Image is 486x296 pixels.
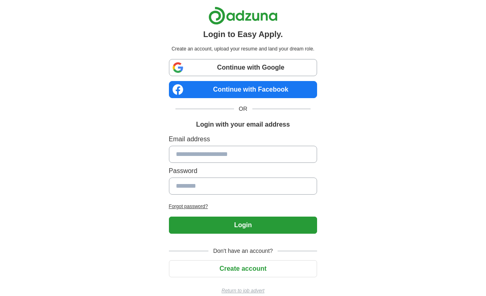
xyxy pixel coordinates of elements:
[169,287,317,294] a: Return to job advert
[169,134,317,144] label: Email address
[196,120,290,129] h1: Login with your email address
[234,105,252,113] span: OR
[171,45,316,53] p: Create an account, upload your resume and land your dream role.
[169,203,317,210] a: Forgot password?
[169,59,317,76] a: Continue with Google
[203,28,283,40] h1: Login to Easy Apply.
[208,247,278,255] span: Don't have an account?
[169,265,317,272] a: Create account
[169,217,317,234] button: Login
[169,260,317,277] button: Create account
[169,166,317,176] label: Password
[208,7,278,25] img: Adzuna logo
[169,81,317,98] a: Continue with Facebook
